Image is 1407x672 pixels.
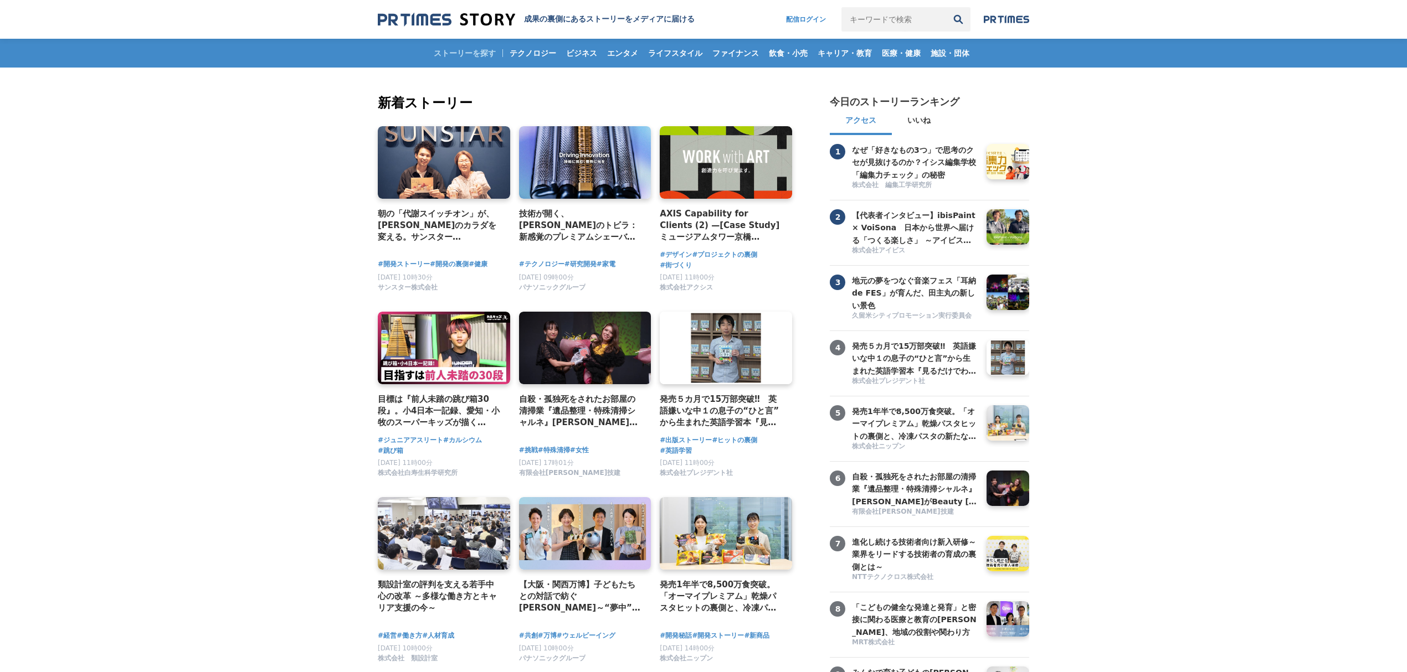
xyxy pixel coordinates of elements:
span: #英語学習 [660,446,692,456]
a: 有限会社[PERSON_NAME]技建 [852,507,978,518]
button: アクセス [830,108,892,135]
span: 2 [830,209,845,225]
a: 成果の裏側にあるストーリーをメディアに届ける 成果の裏側にあるストーリーをメディアに届ける [378,12,695,27]
a: 【代表者インタビュー】ibisPaint × VoiSona 日本から世界へ届ける「つくる楽しさ」 ～アイビスがテクノスピーチと挑戦する、新しい創作文化の形成～ [852,209,978,245]
span: 3 [830,275,845,290]
a: 朝の「代謝スイッチオン」が、[PERSON_NAME]のカラダを変える。サンスター「[GEOGRAPHIC_DATA]」から生まれた、新しい健康飲料の開発舞台裏 [378,208,501,244]
a: 目標は『前人未踏の跳び箱30段』。小4日本一記録、愛知・小牧のスーパーキッズが描く[PERSON_NAME]とは？ [378,393,501,429]
a: 発売５カ月で15万部突破‼ 英語嫌いな中１の息子の“ひと言”から生まれた英語学習本『見るだけでわかる‼ 英語ピクト図鑑』異例ヒットの要因 [660,393,783,429]
a: AXIS Capability for Clients (2) —[Case Study] ミュージアムタワー京橋 「WORK with ART」 [660,208,783,244]
a: #跳び箱 [378,446,403,456]
span: [DATE] 11時00分 [378,459,433,467]
a: #ジュニアアスリート [378,435,443,446]
a: 技術が開く、[PERSON_NAME]のトビラ：新感覚のプレミアムシェーバー「ラムダッシュ パームイン」 [519,208,643,244]
a: 有限会社[PERSON_NAME]技建 [519,472,621,479]
span: #特殊清掃 [538,445,570,456]
span: 株式会社プレジデント社 [660,468,733,478]
a: 株式会社白寿生科学研究所 [378,472,458,479]
a: 進化し続ける技術者向け新入研修～業界をリードする技術者の育成の裏側とは～ [852,536,978,571]
span: 株式会社 編集工学研究所 [852,180,932,190]
span: [DATE] 10時00分 [378,644,433,652]
a: エンタメ [603,39,643,68]
span: 6 [830,471,845,486]
a: #ウェルビーイング [557,630,615,641]
span: 有限会社[PERSON_NAME]技建 [852,507,954,516]
a: サンスター株式会社 [378,286,438,294]
span: ライフスタイル [644,48,707,58]
a: #開発ストーリー [692,630,744,641]
a: 株式会社ニップン [660,657,713,665]
h3: 進化し続ける技術者向け新入研修～業界をリードする技術者の育成の裏側とは～ [852,536,978,573]
a: #カルシウム [443,435,482,446]
a: ライフスタイル [644,39,707,68]
span: キャリア・教育 [813,48,876,58]
a: 配信ログイン [775,7,837,32]
a: #健康 [469,259,487,270]
a: #開発の裏側 [430,259,469,270]
span: [DATE] 11時00分 [660,459,715,467]
span: 5 [830,405,845,421]
span: 有限会社[PERSON_NAME]技建 [519,468,621,478]
a: 発売1年半で8,500万食突破。「オーマイプレミアム」乾燥パスタヒットの裏側と、冷凍パスタの新たな挑戦。徹底的な消費者起点で「おいしさ」を追求するニップンの歩み [660,578,783,614]
a: 【大阪・関西万博】子どもたちとの対話で紡ぐ[PERSON_NAME]～“夢中”の力を育む「Unlock FRプログラム」 [519,578,643,614]
button: 検索 [946,7,970,32]
a: 株式会社 編集工学研究所 [852,180,978,191]
span: 久留米シティプロモーション実行委員会 [852,311,972,321]
span: エンタメ [603,48,643,58]
span: [DATE] 17時01分 [519,459,574,467]
a: #街づくり [660,260,692,271]
a: #出版ストーリー [660,435,712,446]
a: 発売５カ月で15万部突破‼ 英語嫌いな中１の息子の“ひと言”から生まれた英語学習本『見るだけでわかる‼ 英語ピクト図鑑』異例ヒットの要因 [852,340,978,375]
a: なぜ「好きなもの3つ」で思考のクセが見抜けるのか？イシス編集学校「編集力チェック」の秘密 [852,144,978,179]
a: 「こどもの健全な発達と発育」と密接に関わる医療と教育の[PERSON_NAME]、地域の役割や関わり方 [852,601,978,637]
a: 株式会社 類設計室 [378,657,438,665]
span: 1 [830,144,845,159]
a: #女性 [570,445,589,456]
a: 施設・団体 [926,39,974,68]
h2: 新着ストーリー [378,93,794,113]
span: 医療・健康 [877,48,925,58]
a: #経営 [378,630,397,641]
a: パナソニックグループ [519,286,586,294]
a: #共創 [519,630,538,641]
span: [DATE] 10時30分 [378,273,433,281]
span: #新商品 [744,630,769,641]
h3: 発売1年半で8,500万食突破。「オーマイプレミアム」乾燥パスタヒットの裏側と、冷凍パスタの新たな挑戦。徹底的な消費者起点で「おいしさ」を追求するニップンの歩み [852,405,978,442]
input: キーワードで検索 [841,7,946,32]
a: #プロジェクトの裏側 [692,250,757,260]
img: prtimes [984,15,1029,24]
h4: 類設計室の評判を支える若手中心の改革 ～多様な働き方とキャリア支援の今～ [378,578,501,614]
span: #開発ストーリー [378,259,430,270]
span: 株式会社 類設計室 [378,654,438,663]
span: 8 [830,601,845,617]
span: NTTテクノクロス株式会社 [852,572,933,582]
h3: なぜ「好きなもの3つ」で思考のクセが見抜けるのか？イシス編集学校「編集力チェック」の秘密 [852,144,978,181]
span: 株式会社白寿生科学研究所 [378,468,458,478]
a: #デザイン [660,250,692,260]
span: #働き方 [397,630,422,641]
a: 株式会社アクシス [660,286,713,294]
a: 医療・健康 [877,39,925,68]
span: #ヒットの裏側 [712,435,757,446]
a: 地元の夢をつなぐ音楽フェス「耳納 de FES」が育んだ、田主丸の新しい景色 [852,275,978,310]
a: #万博 [538,630,557,641]
span: パナソニックグループ [519,283,586,292]
a: 株式会社プレジデント社 [852,376,978,387]
span: 株式会社ニップン [660,654,713,663]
